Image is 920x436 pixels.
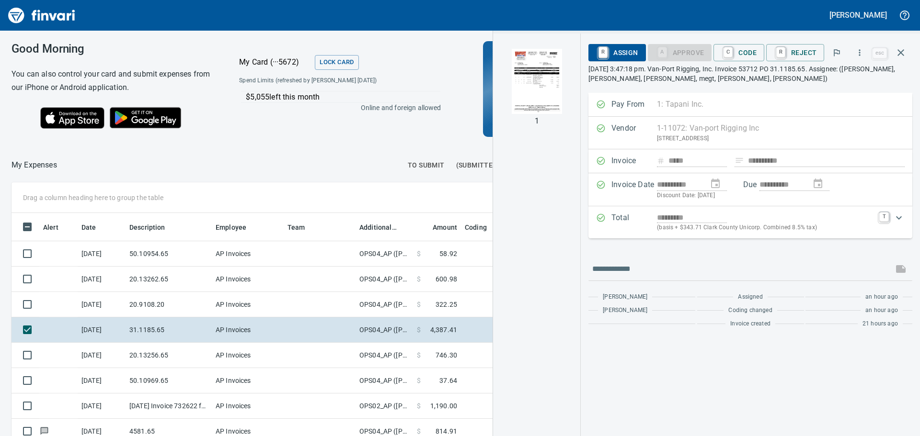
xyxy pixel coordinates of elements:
[39,428,49,434] span: Has messages
[889,257,912,280] span: This records your message into the invoice and notifies anyone mentioned
[417,401,421,411] span: $
[356,317,413,343] td: OPS04_AP ([PERSON_NAME], [PERSON_NAME], [PERSON_NAME], [PERSON_NAME], [PERSON_NAME])
[657,223,874,233] p: (basis + $343.71 Clark County Unicorp. Combined 8.5% tax)
[865,292,898,302] span: an hour ago
[126,393,212,419] td: [DATE] Invoice 732622 from [PERSON_NAME] (1-38294)
[43,222,71,233] span: Alert
[78,292,126,317] td: [DATE]
[417,376,421,385] span: $
[774,45,816,61] span: Reject
[239,76,408,86] span: Spend Limits (refreshed by [PERSON_NAME] [DATE])
[713,44,764,61] button: CCode
[826,42,847,63] button: Flag
[126,267,212,292] td: 20.13262.65
[239,56,311,68] p: My Card (···5672)
[879,212,889,222] a: T
[216,222,246,233] span: Employee
[40,107,104,129] img: Download on the App Store
[456,159,500,171] span: (Submitted)
[439,249,457,258] span: 58.92
[870,41,912,64] span: Close invoice
[212,393,284,419] td: AP Invoices
[78,393,126,419] td: [DATE]
[78,317,126,343] td: [DATE]
[126,292,212,317] td: 20.9108.20
[126,368,212,393] td: 50.10969.65
[129,222,178,233] span: Description
[433,222,457,233] span: Amount
[436,300,457,309] span: 322.25
[216,222,259,233] span: Employee
[417,249,421,258] span: $
[231,103,441,112] p: Online and foreign allowed
[611,212,657,233] p: Total
[827,8,889,22] button: [PERSON_NAME]
[417,274,421,284] span: $
[81,222,96,233] span: Date
[728,306,772,315] span: Coding changed
[596,45,638,61] span: Assign
[408,159,445,171] span: To Submit
[356,292,413,317] td: OPS04_AP ([PERSON_NAME], [PERSON_NAME], [PERSON_NAME], [PERSON_NAME], [PERSON_NAME])
[865,306,898,315] span: an hour ago
[436,426,457,436] span: 814.91
[11,159,57,171] nav: breadcrumb
[603,306,647,315] span: [PERSON_NAME]
[356,343,413,368] td: OPS04_AP ([PERSON_NAME], [PERSON_NAME], [PERSON_NAME], [PERSON_NAME], [PERSON_NAME])
[465,222,487,233] span: Coding
[246,91,440,103] p: $5,055 left this month
[359,222,397,233] span: Additional Reviewer
[598,47,608,57] a: R
[212,317,284,343] td: AP Invoices
[430,325,457,335] span: 4,387.41
[766,44,824,61] button: RReject
[126,241,212,267] td: 50.10954.65
[212,292,284,317] td: AP Invoices
[724,47,733,57] a: C
[873,48,887,58] a: esc
[420,222,457,233] span: Amount
[104,102,187,134] img: Get it on Google Play
[81,222,109,233] span: Date
[504,49,569,114] img: Page 1
[356,368,413,393] td: OPS04_AP ([PERSON_NAME], [PERSON_NAME], [PERSON_NAME], [PERSON_NAME], [PERSON_NAME])
[43,222,58,233] span: Alert
[849,42,870,63] button: More
[588,44,645,61] button: RAssign
[730,319,770,329] span: Invoice created
[23,193,163,202] p: Drag a column heading here to group the table
[78,343,126,368] td: [DATE]
[417,350,421,360] span: $
[648,48,712,56] div: Coding Required
[436,274,457,284] span: 600.98
[439,376,457,385] span: 37.64
[126,317,212,343] td: 31.1185.65
[417,300,421,309] span: $
[11,67,215,94] h6: You can also control your card and submit expenses from our iPhone or Android application.
[603,292,647,302] span: [PERSON_NAME]
[356,267,413,292] td: OPS04_AP ([PERSON_NAME], [PERSON_NAME], [PERSON_NAME], [PERSON_NAME], [PERSON_NAME])
[721,45,757,61] span: Code
[359,222,409,233] span: Additional Reviewer
[535,115,539,127] p: 1
[78,267,126,292] td: [DATE]
[6,4,78,27] img: Finvari
[436,350,457,360] span: 746.30
[126,343,212,368] td: 20.13256.65
[829,10,887,20] h5: [PERSON_NAME]
[417,325,421,335] span: $
[11,159,57,171] p: My Expenses
[212,343,284,368] td: AP Invoices
[212,368,284,393] td: AP Invoices
[356,393,413,419] td: OPS02_AP ([PERSON_NAME], [PERSON_NAME], [PERSON_NAME], [PERSON_NAME])
[212,241,284,267] td: AP Invoices
[78,368,126,393] td: [DATE]
[430,401,457,411] span: 1,190.00
[212,267,284,292] td: AP Invoices
[588,64,912,83] p: [DATE] 3:47:18 pm. Van-Port Rigging, Inc. Invoice 53712 PO 31.1185.65. Assignee: ([PERSON_NAME], ...
[417,426,421,436] span: $
[862,319,898,329] span: 21 hours ago
[11,42,215,56] h3: Good Morning
[776,47,785,57] a: R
